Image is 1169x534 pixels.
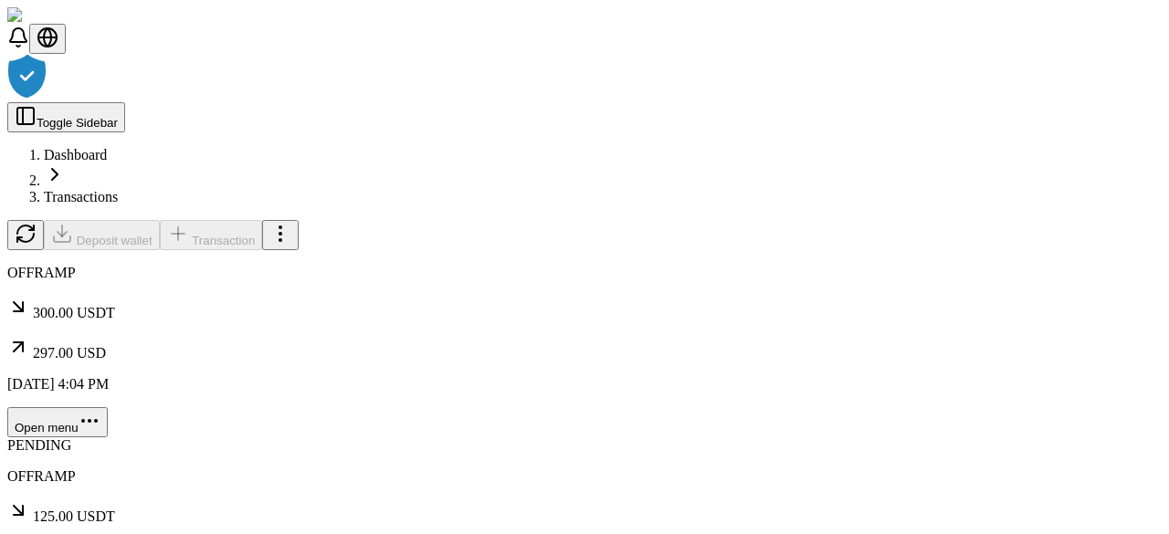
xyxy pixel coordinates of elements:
[7,7,116,24] img: ShieldPay Logo
[7,437,1162,454] div: PENDING
[7,296,1162,321] p: 300.00 USDT
[7,102,125,132] button: Toggle Sidebar
[7,499,1162,525] p: 125.00 USDT
[192,234,255,247] span: Transaction
[44,220,160,250] button: Deposit wallet
[15,421,79,435] span: Open menu
[37,116,118,130] span: Toggle Sidebar
[44,147,107,162] a: Dashboard
[7,147,1162,205] nav: breadcrumb
[160,220,263,250] button: Transaction
[7,376,1162,393] p: [DATE] 4:04 PM
[44,189,118,204] a: Transactions
[7,468,1162,485] p: OFFRAMP
[7,407,108,437] button: Open menu
[7,336,1162,361] p: 297.00 USD
[77,234,153,247] span: Deposit wallet
[7,265,1162,281] p: OFFRAMP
